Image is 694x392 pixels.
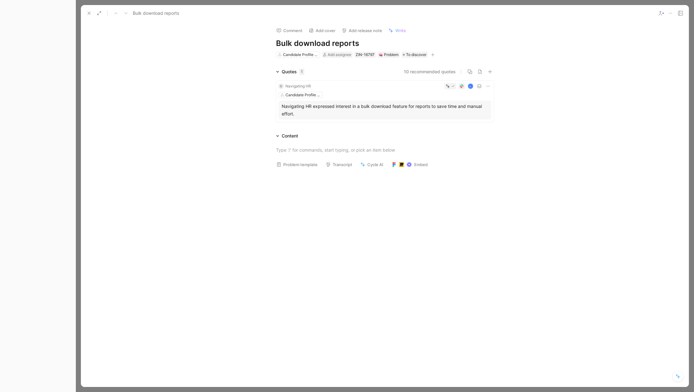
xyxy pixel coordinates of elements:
span: Add assignee [328,52,351,57]
button: Comment [274,26,305,35]
div: 🧠Problem [378,52,400,58]
div: Content [282,132,298,140]
div: Navigating HR expressed interest in a bulk download feature for reports to save time and manual e... [282,103,488,118]
div: N [468,84,472,88]
div: 1 [299,69,304,75]
div: Candidate Profile & Report [283,52,318,58]
div: S [279,84,284,89]
img: 🧠 [379,53,383,57]
button: Problem template [274,160,320,169]
button: Add release note [339,26,385,35]
button: Transcript [323,160,355,169]
div: ZIN-16797 [356,52,375,58]
div: Quotes1 [274,68,307,76]
button: Add cover [306,26,338,35]
div: Quotes [282,68,304,76]
div: Problem [379,52,398,58]
h1: Bulk download reports [276,38,494,48]
div: Content [274,132,301,140]
span: Write [395,28,406,33]
span: Bulk download reports [133,9,179,17]
div: Navigating HR [285,83,311,89]
button: Write [386,26,409,35]
button: Cycle AI [358,160,386,169]
span: To discover [406,52,426,58]
button: 10 recommended quotes [404,68,456,76]
div: Candidate Profile & Report [285,92,321,98]
button: Embed [389,160,431,169]
div: To discover [402,52,428,58]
